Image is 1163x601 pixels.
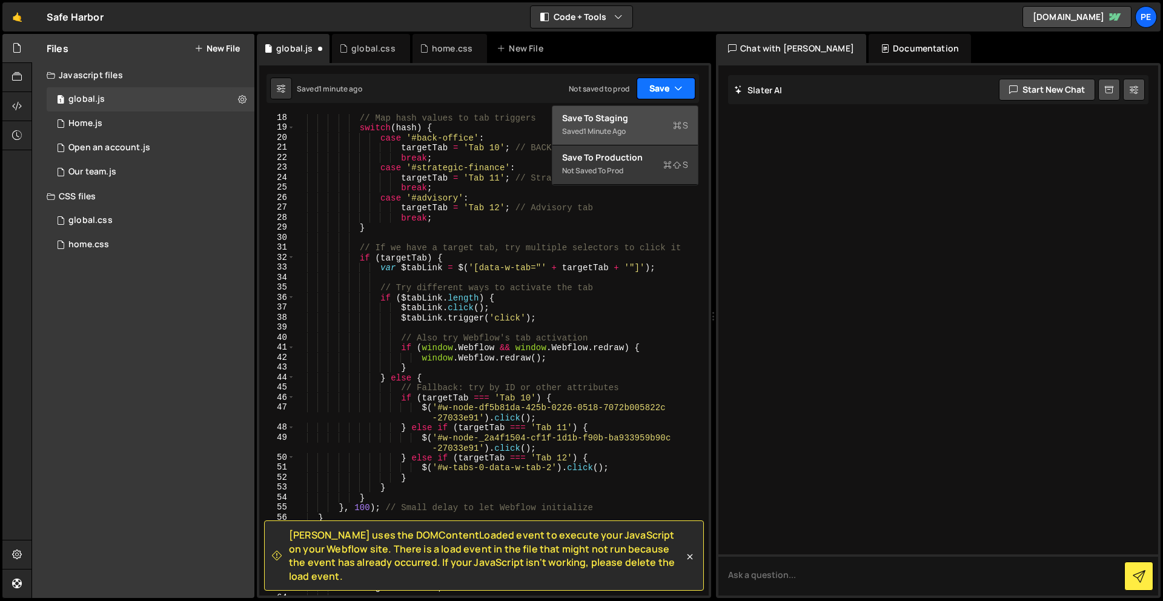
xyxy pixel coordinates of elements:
div: 33 [259,262,295,273]
div: 31 [259,242,295,253]
div: Not saved to prod [562,164,688,178]
div: 55 [259,502,295,513]
div: 29 [259,222,295,233]
span: [PERSON_NAME] uses the DOMContentLoaded event to execute your JavaScript on your Webflow site. Th... [289,528,684,583]
div: 54 [259,493,295,503]
div: 52 [259,473,295,483]
div: 28 [259,213,295,223]
div: 37 [259,302,295,313]
div: 26 [259,193,295,203]
div: Safe Harbor [47,10,104,24]
div: Not saved to prod [569,84,629,94]
a: Pe [1135,6,1157,28]
div: global.js [276,42,313,55]
div: 36 [259,293,295,303]
div: Chat with [PERSON_NAME] [716,34,866,63]
div: 63 [259,582,295,593]
div: 51 [259,462,295,473]
div: Saved [297,84,362,94]
div: 50 [259,453,295,463]
div: 58 [259,533,295,543]
div: 61 [259,562,295,573]
div: home.css [432,42,472,55]
div: New File [497,42,548,55]
div: 62 [259,573,295,583]
div: 49 [259,433,295,453]
span: 1 [57,96,64,105]
div: Documentation [869,34,971,63]
div: 42 [259,353,295,363]
div: CSS files [32,184,254,208]
div: 53 [259,482,295,493]
div: 57 [259,522,295,533]
div: 27 [259,202,295,213]
div: Save to Production [562,151,688,164]
div: 41 [259,342,295,353]
div: 25 [259,182,295,193]
button: Code + Tools [531,6,632,28]
div: 22 [259,153,295,163]
span: S [663,159,688,171]
div: 35 [259,282,295,293]
div: 39 [259,322,295,333]
div: 23 [259,162,295,173]
div: 38 [259,313,295,323]
div: 24 [259,173,295,183]
div: 18 [259,113,295,123]
div: home.css [68,239,109,250]
div: global.css [68,215,113,226]
div: 32 [259,253,295,263]
span: S [673,119,688,131]
div: Saved [562,124,688,139]
div: 43 [259,362,295,373]
a: [DOMAIN_NAME] [1022,6,1132,28]
div: 20 [259,133,295,143]
button: Save to StagingS Saved1 minute ago [552,106,698,145]
div: global.css [351,42,396,55]
div: Our team.js [68,167,116,178]
div: 47 [259,402,295,422]
div: 16385/44326.js [47,111,254,136]
div: Open an account.js [68,142,150,153]
div: 56 [259,513,295,523]
a: 🤙 [2,2,32,32]
button: Start new chat [999,79,1095,101]
button: New File [194,44,240,53]
div: 45 [259,382,295,393]
div: Home.js [68,118,102,129]
div: 34 [259,273,295,283]
div: 16385/45478.js [47,87,254,111]
div: 1 minute ago [583,126,626,136]
div: Save to Staging [562,112,688,124]
div: global.js [68,94,105,105]
div: Javascript files [32,63,254,87]
div: 16385/45046.js [47,160,254,184]
div: 60 [259,553,295,563]
div: 16385/45146.css [47,233,254,257]
button: Save [637,78,695,99]
div: 48 [259,422,295,433]
div: 30 [259,233,295,243]
button: Save to ProductionS Not saved to prod [552,145,698,185]
div: 16385/45136.js [47,136,254,160]
div: 46 [259,393,295,403]
div: 1 minute ago [319,84,362,94]
div: 21 [259,142,295,153]
div: 19 [259,122,295,133]
div: 16385/45328.css [47,208,254,233]
div: 44 [259,373,295,383]
h2: Slater AI [734,84,783,96]
div: 40 [259,333,295,343]
h2: Files [47,42,68,55]
div: 59 [259,542,295,553]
